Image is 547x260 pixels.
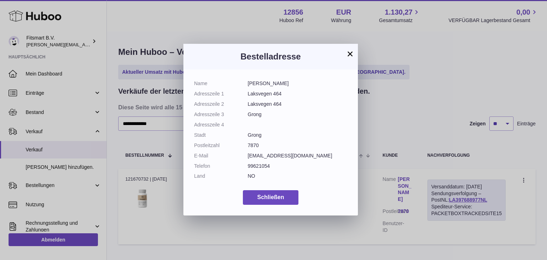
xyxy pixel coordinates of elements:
dt: Adresszeile 1 [194,90,248,97]
dd: [EMAIL_ADDRESS][DOMAIN_NAME] [248,152,348,159]
dt: Postleitzahl [194,142,248,149]
h3: Bestelladresse [194,51,347,62]
dd: 99621054 [248,163,348,170]
button: × [346,50,354,58]
dd: Laksvegen 464 [248,101,348,108]
span: Schließen [257,194,284,200]
dd: Laksvegen 464 [248,90,348,97]
button: Schließen [243,190,298,205]
dt: Adresszeile 2 [194,101,248,108]
dt: Adresszeile 3 [194,111,248,118]
dd: NO [248,173,348,180]
dt: Stadt [194,132,248,139]
dt: Adresszeile 4 [194,121,248,128]
dt: E-Mail [194,152,248,159]
dd: Grong [248,111,348,118]
dd: 7870 [248,142,348,149]
dt: Telefon [194,163,248,170]
dd: [PERSON_NAME] [248,80,348,87]
dt: Name [194,80,248,87]
dd: Grong [248,132,348,139]
dt: Land [194,173,248,180]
